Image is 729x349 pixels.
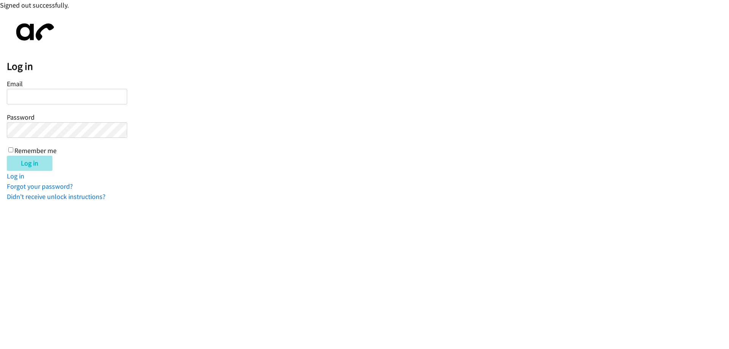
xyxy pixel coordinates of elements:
input: Log in [7,156,52,171]
a: Forgot your password? [7,182,73,191]
label: Remember me [14,146,57,155]
label: Email [7,79,23,88]
a: Didn't receive unlock instructions? [7,192,106,201]
a: Log in [7,172,24,180]
img: aphone-8a226864a2ddd6a5e75d1ebefc011f4aa8f32683c2d82f3fb0802fe031f96514.svg [7,17,60,47]
h2: Log in [7,60,729,73]
label: Password [7,113,35,122]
